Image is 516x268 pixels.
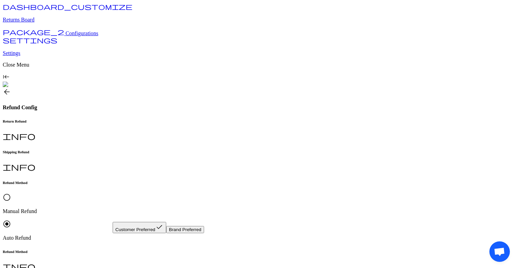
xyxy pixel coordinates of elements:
[3,250,513,254] h6: Refund Method
[113,222,230,233] div: Customer Preferred
[166,226,204,233] button: Brand Preferred
[489,241,508,260] div: Open chat
[155,223,163,231] span: check
[3,235,513,241] p: Auto Refund
[113,222,166,233] button: Customer Preferred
